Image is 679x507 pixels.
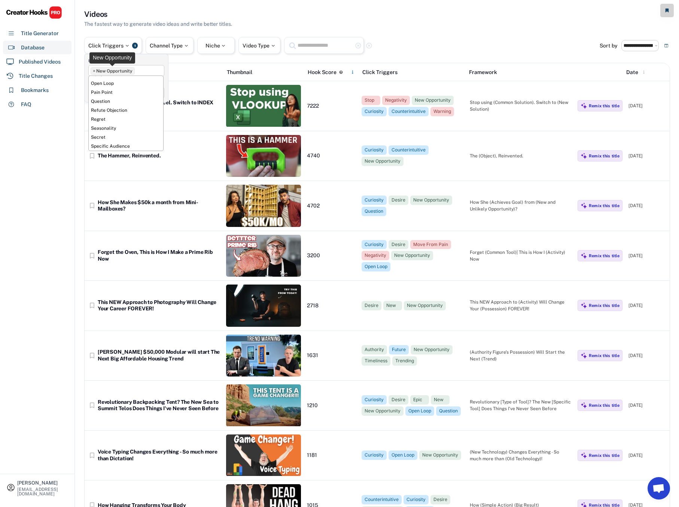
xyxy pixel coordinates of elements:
div: Date [626,68,638,76]
a: Open chat [648,477,670,500]
div: FAQ [21,101,31,108]
div: [DATE] [628,402,666,409]
div: Bookmarks [21,86,49,94]
img: MagicMajor%20%28Purple%29.svg [581,102,587,109]
li: Specific Audience [89,142,163,151]
img: MagicMajor%20%28Purple%29.svg [581,302,587,309]
div: Future [392,347,406,353]
h3: Videos [84,9,107,19]
div: New Opportunity [422,452,458,458]
div: Remix this title [589,203,619,208]
div: The (Object), Reinvented. [470,153,572,159]
text: highlight_remove [366,42,372,49]
div: New Opportunity [414,347,450,353]
div: 1210 [307,402,356,409]
div: [DATE] [628,302,666,309]
div: 7222 [307,103,356,110]
div: Counterintuitive [392,108,426,115]
div: Negativity [385,97,407,104]
div: 1181 [307,452,356,459]
div: INCLUDE [88,58,168,63]
div: Stop [365,97,377,104]
div: The fastest way to generate video ideas and write better titles. [84,20,232,28]
div: New Opportunity [394,252,430,259]
div: 1 [132,43,138,49]
div: [DATE] [628,102,666,109]
li: Regret [89,115,163,124]
div: Forget (Common Tool)| This is How I (Activity) Now [470,249,572,262]
div: This NEW Approach to (Activity) Will Change Your (Possession) FOREVER! [470,299,572,312]
li: Open Loop [89,79,163,88]
div: Remix this title [589,253,619,258]
div: [DATE] [628,202,666,209]
div: Open Loop [408,408,431,414]
div: New Opportunity [407,302,443,309]
div: New [434,397,447,403]
div: Click Triggers [88,43,130,48]
div: 1631 [307,352,356,359]
img: MagicMajor%20%28Purple%29.svg [581,452,587,459]
span: × [93,69,95,73]
div: [EMAIL_ADDRESS][DOMAIN_NAME] [17,487,68,496]
div: Click Triggers [362,68,463,76]
div: Desire [365,302,378,309]
img: MagicMajor%20%28Purple%29.svg [581,153,587,159]
div: New Opportunity [413,197,449,203]
div: Remix this title [589,353,619,358]
div: Trending [395,358,414,364]
div: 4702 [307,203,356,209]
li: New Opportunity [91,67,135,75]
div: Curiosity [365,242,384,248]
div: Desire [392,242,405,248]
div: Remix this title [589,453,619,458]
div: [DATE] [628,452,666,459]
div: 3200 [307,252,356,259]
div: Stop using (Common Solution). Switch to (New Solution) [470,99,572,113]
div: 2718 [307,302,356,309]
img: MagicMajor%20%28Purple%29.svg [581,402,587,409]
div: Remix this title [589,303,619,308]
div: Counterintuitive [392,147,426,153]
div: Hook Score [308,68,337,76]
div: Warning [433,108,451,115]
div: Video Type [243,43,276,48]
div: Database [21,44,45,52]
div: Open Loop [392,452,414,458]
div: [DATE] [628,352,666,359]
div: Question [439,408,458,414]
div: New Opportunity [365,158,401,165]
div: Desire [392,397,405,403]
img: MagicMajor%20%28Purple%29.svg [581,202,587,209]
div: Niche [205,43,227,48]
div: Question [365,208,383,215]
div: Authority [365,347,384,353]
img: https___87c2fb922161e6555204f1a1630e07f3.cdn.bubble.io_f1685643360900x216159737860547330_ScreenSh... [226,135,301,177]
li: Question [89,97,163,106]
div: [DATE] [628,252,666,259]
img: ScreenShot2022-06-23at5_13_45PM.png [226,335,301,377]
div: Revolutionary [Type of Tool]? The New [Specific Tool] Does Things I’ve Never Seen Before [470,399,572,412]
div: Remix this title [589,153,619,159]
img: ScreenShot2022-06-24at3_12_57PM.png [226,434,301,477]
div: How She (Achieves Goal) from (New and Unlikely Opportunity)? [470,199,572,212]
img: ScreenShot2022-07-21at9_40_11AM.png [226,384,301,427]
div: Move From Pain [413,242,448,248]
img: MagicMajor%20%28Purple%29.svg [581,252,587,259]
div: Thumbnail [227,68,302,76]
div: Timeliness [365,358,387,364]
img: ScreenShot2022-07-01at3_38_34PM.png [226,85,301,127]
img: MagicMajor%20%28Purple%29.svg [581,352,587,359]
div: Remix this title [589,103,619,108]
li: Refute Objection [89,106,163,115]
div: Open Loop [365,264,387,270]
img: 2WBen_6cWeU-42833854-c4e1-4dde-9bc2-c0b34bd4b212.jpeg [226,185,301,227]
div: [PERSON_NAME] [17,480,68,485]
div: 4740 [307,153,356,159]
div: Desire [392,197,405,203]
div: Curiosity [365,397,384,403]
img: ThisNEWApproachtoPhotographyWillChangeYourCareerFOREVER-LauraBC.jpg [226,285,301,327]
div: Channel Type [150,43,189,48]
div: Curiosity [365,197,384,203]
div: Negativity [365,252,386,259]
div: Curiosity [365,108,384,115]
